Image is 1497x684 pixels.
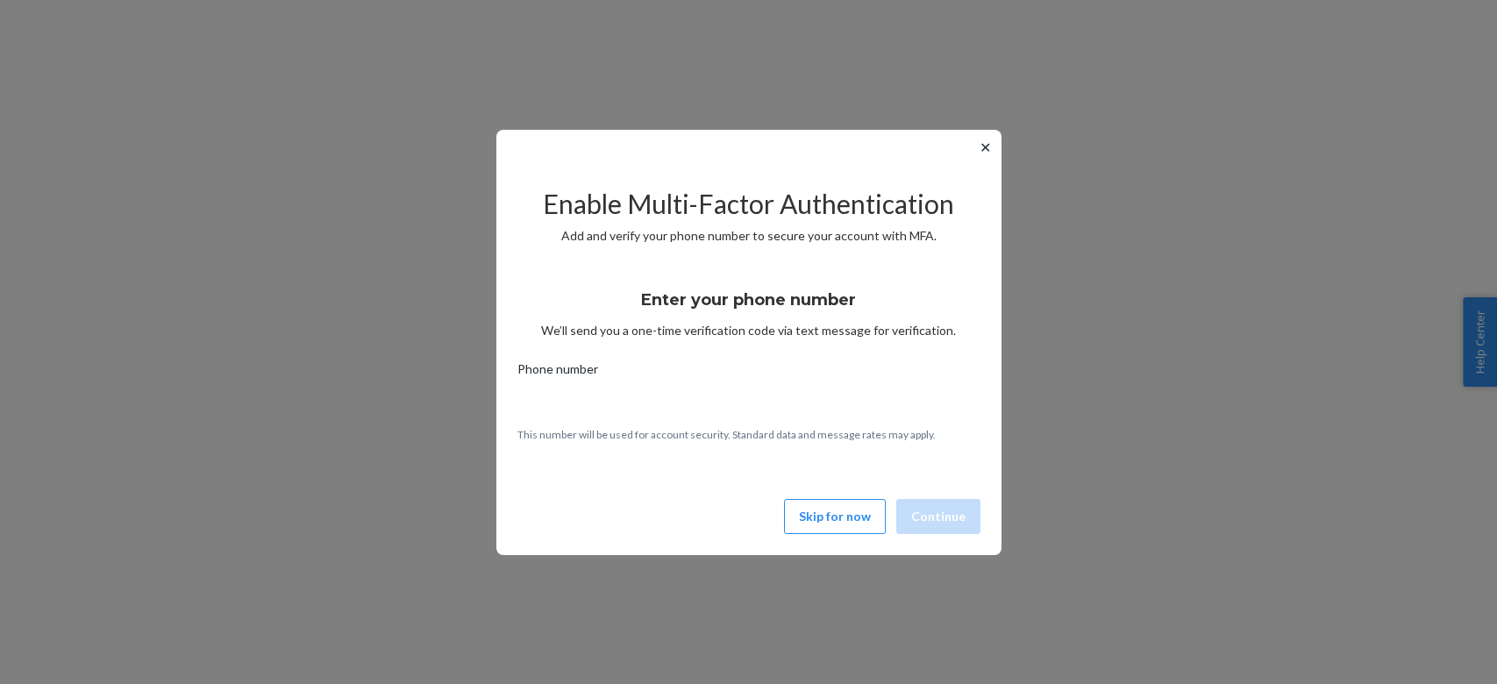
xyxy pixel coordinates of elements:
[517,427,980,442] p: This number will be used for account security. Standard data and message rates may apply.
[517,189,980,218] h2: Enable Multi-Factor Authentication
[976,137,994,158] button: ✕
[896,499,980,534] button: Continue
[784,499,886,534] button: Skip for now
[517,360,598,385] span: Phone number
[517,274,980,339] div: We’ll send you a one-time verification code via text message for verification.
[517,227,980,245] p: Add and verify your phone number to secure your account with MFA.
[641,289,856,311] h3: Enter your phone number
